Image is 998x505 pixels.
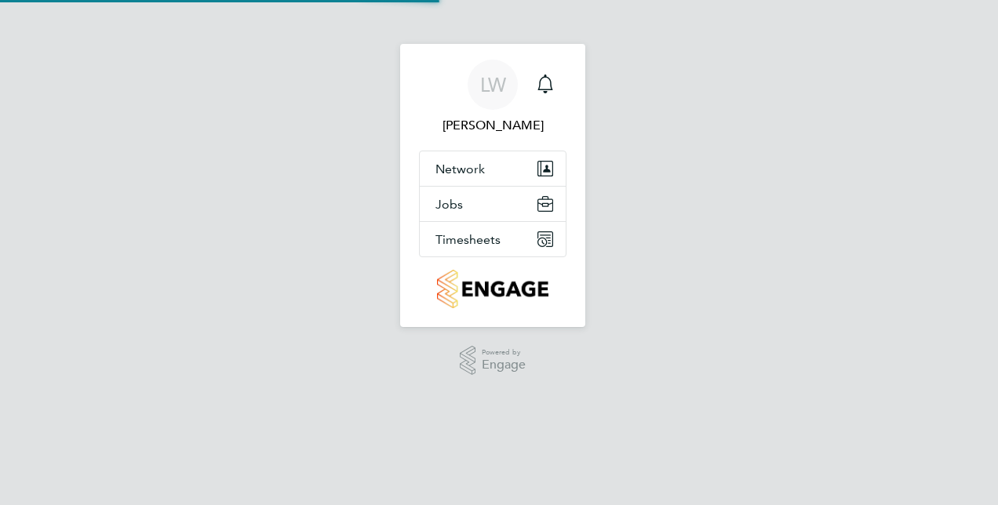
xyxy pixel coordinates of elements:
[435,197,463,212] span: Jobs
[420,151,566,186] button: Network
[482,358,526,372] span: Engage
[435,162,485,176] span: Network
[420,222,566,256] button: Timesheets
[437,270,548,308] img: countryside-properties-logo-retina.png
[419,60,566,135] a: LW[PERSON_NAME]
[419,116,566,135] span: Liam Wheeler
[480,74,506,95] span: LW
[420,187,566,221] button: Jobs
[482,346,526,359] span: Powered by
[419,270,566,308] a: Go to home page
[400,44,585,327] nav: Main navigation
[435,232,501,247] span: Timesheets
[460,346,526,376] a: Powered byEngage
